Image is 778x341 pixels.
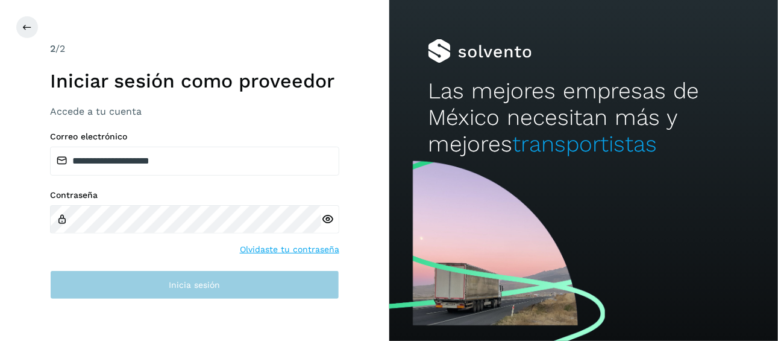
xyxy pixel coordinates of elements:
span: transportistas [512,131,657,157]
div: /2 [50,42,339,56]
span: 2 [50,43,55,54]
span: Inicia sesión [169,281,220,289]
h3: Accede a tu cuenta [50,106,339,117]
a: Olvidaste tu contraseña [240,243,339,256]
button: Inicia sesión [50,270,339,299]
h2: Las mejores empresas de México necesitan más y mejores [428,78,739,158]
label: Contraseña [50,190,339,200]
label: Correo electrónico [50,132,339,142]
h1: Iniciar sesión como proveedor [50,69,339,92]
